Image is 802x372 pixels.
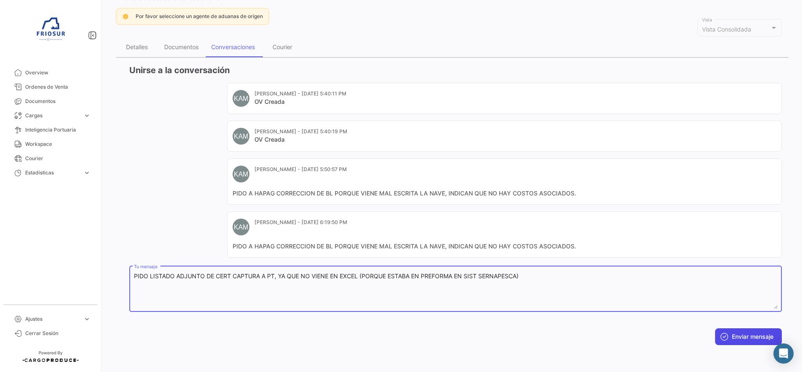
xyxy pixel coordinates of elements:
[7,137,94,151] a: Workspace
[83,169,91,177] span: expand_more
[254,135,347,144] mat-card-title: OV Creada
[254,98,346,106] mat-card-title: OV Creada
[254,166,347,173] mat-card-subtitle: [PERSON_NAME] - [DATE] 5:50:57 PM
[715,328,782,345] button: Enviar mensaje
[25,155,91,162] span: Courier
[83,112,91,119] span: expand_more
[273,43,292,50] div: Courier
[702,26,751,33] span: Vista Consolidada
[126,43,148,50] div: Detalles
[211,43,255,50] div: Conversaciones
[25,330,91,337] span: Cerrar Sesión
[29,10,71,52] img: 6ea6c92c-e42a-4aa8-800a-31a9cab4b7b0.jpg
[25,112,80,119] span: Cargas
[254,219,347,226] mat-card-subtitle: [PERSON_NAME] - [DATE] 6:19:50 PM
[25,315,80,323] span: Ajustes
[7,94,94,108] a: Documentos
[164,43,199,50] div: Documentos
[83,315,91,323] span: expand_more
[233,219,249,235] div: KAM
[25,169,80,177] span: Estadísticas
[25,140,91,148] span: Workspace
[136,13,263,19] span: Por favor seleccione un agente de aduanas de origen
[25,69,91,77] span: Overview
[25,98,91,105] span: Documentos
[7,151,94,166] a: Courier
[7,123,94,137] a: Inteligencia Portuaria
[25,126,91,134] span: Inteligencia Portuaria
[773,343,794,364] div: Abrir Intercom Messenger
[233,90,249,107] div: KAM
[129,64,782,76] h3: Unirse a la conversación
[254,128,347,135] mat-card-subtitle: [PERSON_NAME] - [DATE] 5:40:19 PM
[254,90,346,98] mat-card-subtitle: [PERSON_NAME] - [DATE] 5:40:11 PM
[25,83,91,91] span: Ordenes de Venta
[233,189,776,198] mat-card-content: PIDO A HAPAG CORRECCION DE BL PORQUE VIENE MAL ESCRITA LA NAVE, INDICAN QUE NO HAY COSTOS ASOCIADOS.
[233,242,776,251] mat-card-content: PIDO A HAPAG CORRECCION DE BL PORQUE VIENE MAL ESCRITA LA NAVE, INDICAN QUE NO HAY COSTOS ASOCIADOS.
[233,128,249,145] div: KAM
[7,80,94,94] a: Ordenes de Venta
[7,66,94,80] a: Overview
[233,166,249,182] div: KAM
